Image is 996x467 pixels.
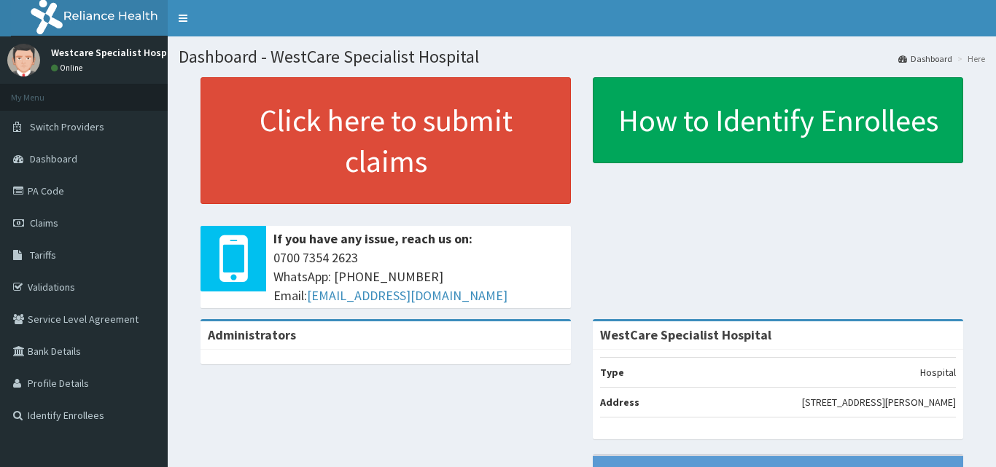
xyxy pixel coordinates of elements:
img: User Image [7,44,40,76]
p: Westcare Specialist Hospital [51,47,183,58]
h1: Dashboard - WestCare Specialist Hospital [179,47,985,66]
span: Switch Providers [30,120,104,133]
li: Here [954,52,985,65]
a: Click here to submit claims [201,77,571,204]
span: Tariffs [30,248,56,262]
a: Dashboard [898,52,952,65]
span: 0700 7354 2623 WhatsApp: [PHONE_NUMBER] Email: [273,248,564,305]
span: Claims [30,216,58,229]
p: Hospital [920,365,956,380]
a: How to Identify Enrollees [593,77,963,163]
b: If you have any issue, reach us on: [273,230,472,247]
a: Online [51,63,86,73]
span: Dashboard [30,152,77,165]
a: [EMAIL_ADDRESS][DOMAIN_NAME] [307,287,507,304]
b: Administrators [208,326,296,343]
strong: WestCare Specialist Hospital [600,326,771,343]
b: Type [600,366,624,379]
b: Address [600,396,639,409]
p: [STREET_ADDRESS][PERSON_NAME] [802,395,956,409]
